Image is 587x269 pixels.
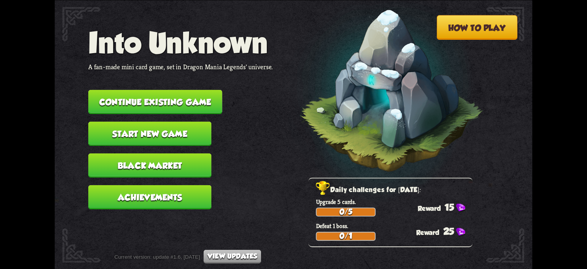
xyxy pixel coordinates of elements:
[204,249,261,263] button: View updates
[88,185,211,209] button: Achievements
[88,90,222,114] button: Continue existing game
[416,226,472,236] div: 25
[88,62,273,71] p: A fan-made mini card game, set in Dragon Mania Legends' universe.
[317,208,375,216] div: 0/5
[316,181,331,196] img: Golden_Trophy_Icon.png
[88,121,211,145] button: Start new game
[436,15,517,39] button: How to play
[418,202,473,212] div: 15
[316,184,473,196] h2: Daily challenges for [DATE]:
[316,198,473,206] p: Upgrade 5 cards.
[316,222,473,230] p: Defeat 1 boss.
[317,232,375,240] div: 0/1
[114,249,261,263] div: Current version: update #1.6, [DATE]
[88,26,273,59] h1: Into Unknown
[88,153,211,177] button: Black Market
